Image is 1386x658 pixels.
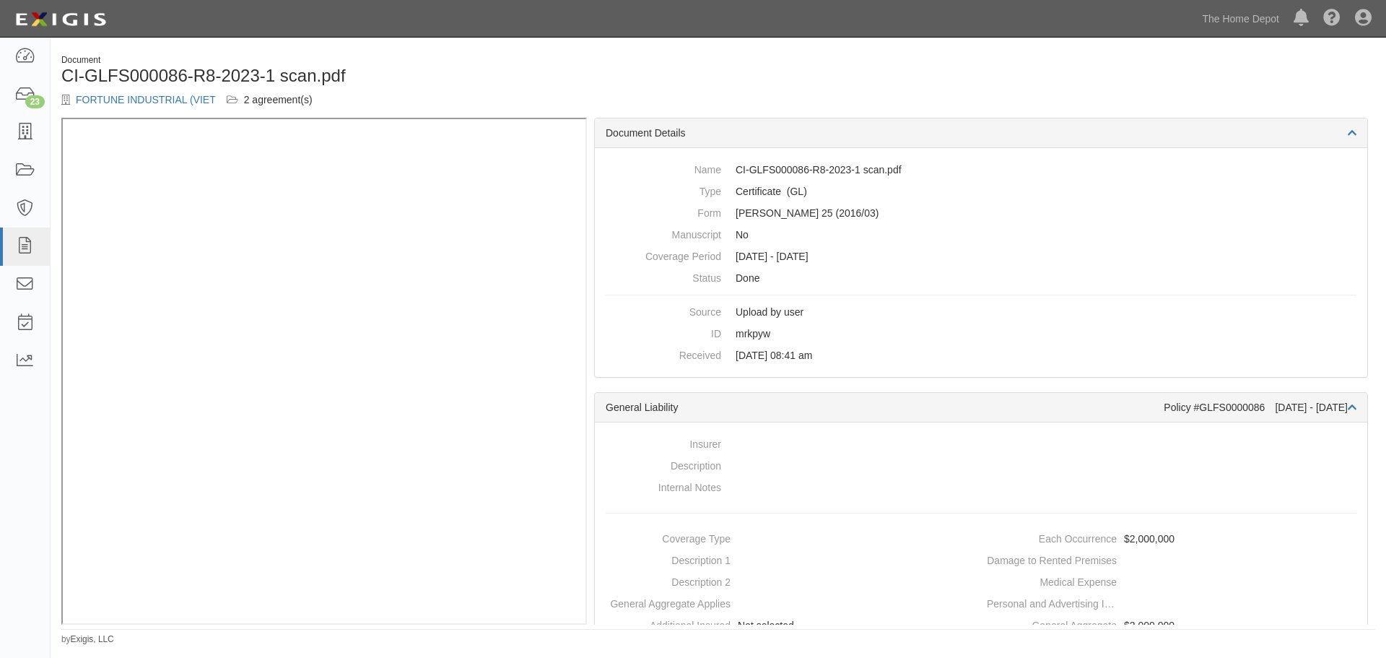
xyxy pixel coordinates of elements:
[601,571,731,589] dt: Description 2
[1323,10,1341,27] i: Help Center - Complianz
[606,181,721,199] dt: Type
[606,267,1356,289] dd: Done
[606,181,1356,202] dd: General Liability
[601,528,731,546] dt: Coverage Type
[595,118,1367,148] div: Document Details
[606,246,1356,267] dd: [DATE] - [DATE]
[606,323,1356,345] dd: mrkpyw
[606,477,721,495] dt: Internal Notes
[606,400,1164,415] div: General Liability
[987,593,1117,611] dt: Personal and Advertising Injury
[987,528,1117,546] dt: Each Occurrence
[606,224,1356,246] dd: No
[61,66,707,85] h1: CI-GLFS000086-R8-2023-1 scan.pdf
[61,54,707,66] div: Document
[606,202,1356,224] dd: [PERSON_NAME] 25 (2016/03)
[987,615,1361,636] dd: $2,000,000
[606,202,721,220] dt: Form
[76,94,216,105] a: FORTUNE INDUSTRIAL (VIET
[606,301,721,319] dt: Source
[606,159,1356,181] dd: CI-GLFS000086-R8-2023-1 scan.pdf
[606,159,721,177] dt: Name
[601,615,975,636] dd: Not selected
[606,345,721,363] dt: Received
[606,224,721,242] dt: Manuscript
[987,528,1361,550] dd: $2,000,000
[601,550,731,568] dt: Description 1
[606,455,721,473] dt: Description
[606,323,721,341] dt: ID
[601,615,731,633] dt: Additional Insured
[606,246,721,264] dt: Coverage Period
[71,634,114,644] a: Exigis, LLC
[1195,4,1286,33] a: The Home Depot
[1164,400,1356,415] div: Policy #GLFS0000086 [DATE] - [DATE]
[601,593,731,611] dt: General Aggregate Applies
[11,7,110,33] img: logo-5460c22ac91f19d4615b14bd174203de0afe785f0fc80cf4dbbc73dc1793850b.png
[606,433,721,451] dt: Insurer
[606,301,1356,323] dd: Upload by user
[606,345,1356,366] dd: [DATE] 08:41 am
[987,571,1117,589] dt: Medical Expense
[987,550,1117,568] dt: Damage to Rented Premises
[61,633,114,646] small: by
[25,95,45,108] div: 23
[606,267,721,285] dt: Status
[987,615,1117,633] dt: General Aggregate
[216,92,313,107] div: FORTUNE INDUSTRIAL (VIET (18635) FORTUNE INDUSTRIAL (VIET (14512)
